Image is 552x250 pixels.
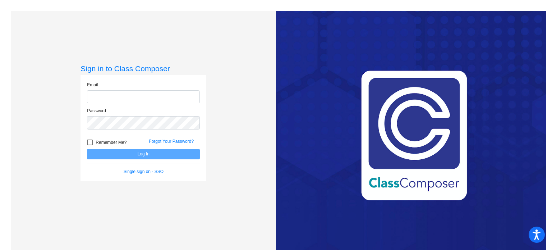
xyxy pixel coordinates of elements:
[80,64,206,73] h3: Sign in to Class Composer
[87,82,98,88] label: Email
[96,138,126,147] span: Remember Me?
[87,149,200,159] button: Log In
[87,108,106,114] label: Password
[124,169,164,174] a: Single sign on - SSO
[149,139,194,144] a: Forgot Your Password?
